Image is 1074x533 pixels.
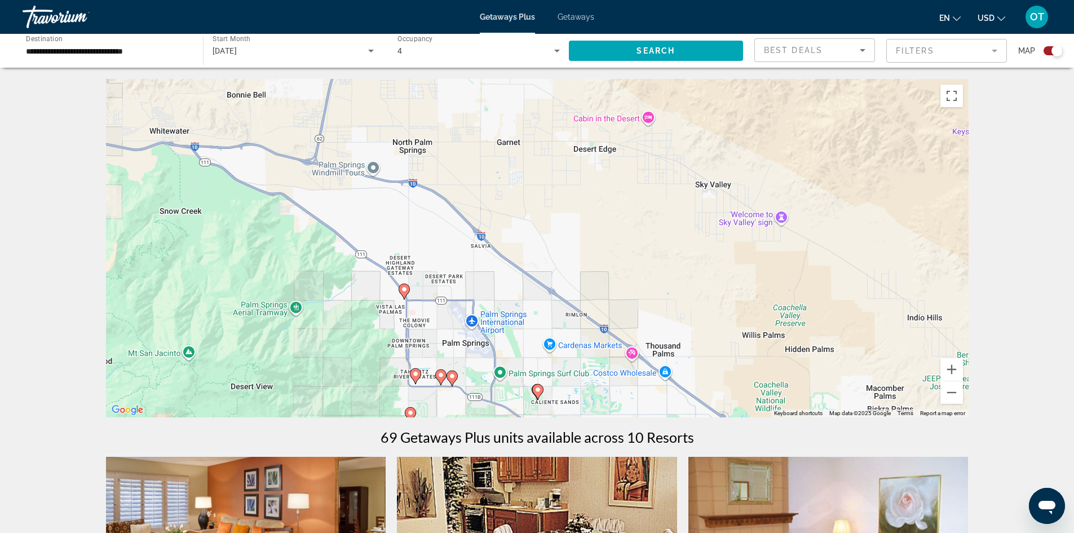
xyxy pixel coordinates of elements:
[558,12,594,21] a: Getaways
[213,35,250,43] span: Start Month
[886,38,1007,63] button: Filter
[397,35,433,43] span: Occupancy
[940,381,963,404] button: Zoom out
[213,46,237,55] span: [DATE]
[480,12,535,21] a: Getaways Plus
[920,410,965,416] a: Report a map error
[829,410,891,416] span: Map data ©2025 Google
[940,358,963,381] button: Zoom in
[26,34,63,42] span: Destination
[1029,488,1065,524] iframe: Button to launch messaging window
[397,46,402,55] span: 4
[978,10,1005,26] button: Change currency
[764,43,865,57] mat-select: Sort by
[1030,11,1044,23] span: OT
[939,10,961,26] button: Change language
[940,85,963,107] button: Toggle fullscreen view
[774,409,823,417] button: Keyboard shortcuts
[23,2,135,32] a: Travorium
[109,403,146,417] img: Google
[569,41,744,61] button: Search
[1022,5,1051,29] button: User Menu
[978,14,995,23] span: USD
[381,429,694,446] h1: 69 Getaways Plus units available across 10 Resorts
[637,46,675,55] span: Search
[898,410,913,416] a: Terms (opens in new tab)
[764,46,823,55] span: Best Deals
[1018,43,1035,59] span: Map
[109,403,146,417] a: Open this area in Google Maps (opens a new window)
[939,14,950,23] span: en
